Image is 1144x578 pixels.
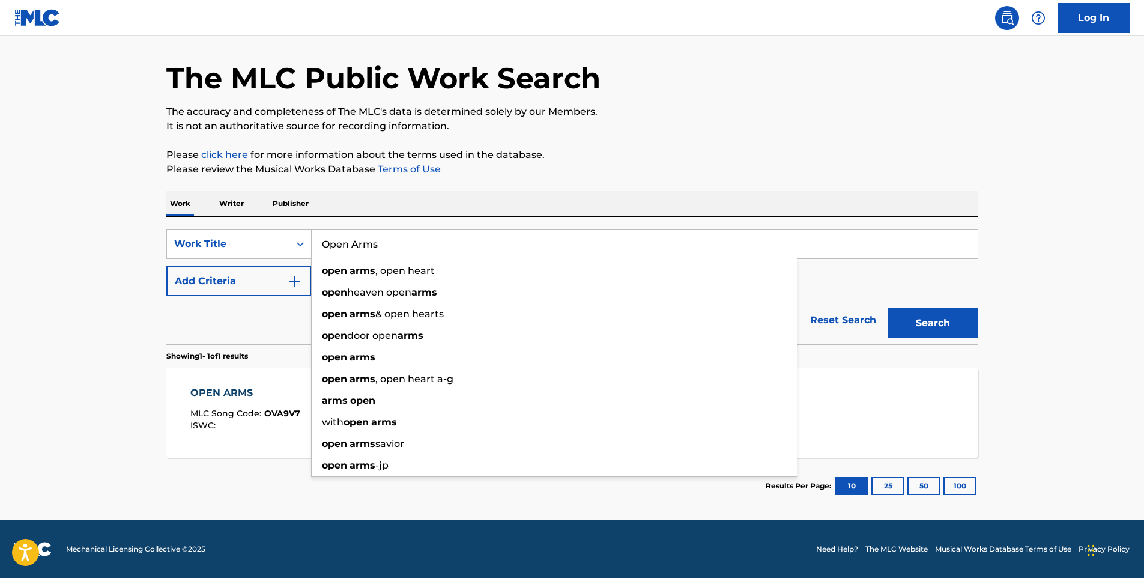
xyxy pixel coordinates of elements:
[166,191,194,216] p: Work
[166,105,978,119] p: The accuracy and completeness of The MLC's data is determined solely by our Members.
[14,9,61,26] img: MLC Logo
[288,274,302,288] img: 9d2ae6d4665cec9f34b9.svg
[1000,11,1014,25] img: search
[411,287,437,298] strong: arms
[816,544,858,555] a: Need Help?
[375,460,389,471] span: -jp
[269,191,312,216] p: Publisher
[907,477,940,495] button: 50
[1079,544,1130,555] a: Privacy Policy
[347,287,411,298] span: heaven open
[888,308,978,338] button: Search
[322,395,348,406] strong: arms
[398,330,423,341] strong: arms
[347,330,398,341] span: door open
[264,408,300,419] span: OVA9V7
[1084,520,1144,578] iframe: Chat Widget
[1058,3,1130,33] a: Log In
[322,460,347,471] strong: open
[1088,532,1095,568] div: Drag
[350,265,375,276] strong: arms
[1026,6,1050,30] div: Help
[166,119,978,133] p: It is not an authoritative source for recording information.
[350,308,375,320] strong: arms
[322,438,347,449] strong: open
[375,373,453,385] span: , open heart a-g
[322,373,347,385] strong: open
[766,481,834,491] p: Results Per Page:
[995,6,1019,30] a: Public Search
[375,163,441,175] a: Terms of Use
[322,416,344,428] span: with
[943,477,976,495] button: 100
[350,460,375,471] strong: arms
[166,60,601,96] h1: The MLC Public Work Search
[371,416,397,428] strong: arms
[1031,11,1046,25] img: help
[375,308,444,320] span: & open hearts
[804,307,882,333] a: Reset Search
[322,351,347,363] strong: open
[350,438,375,449] strong: arms
[322,265,347,276] strong: open
[835,477,868,495] button: 10
[166,368,978,458] a: OPEN ARMSMLC Song Code:OVA9V7ISWC:Writers (2)[PERSON_NAME], [PERSON_NAME]Recording Artists (2569)...
[190,420,219,431] span: ISWC :
[322,330,347,341] strong: open
[216,191,247,216] p: Writer
[344,416,369,428] strong: open
[166,266,312,296] button: Add Criteria
[166,229,978,344] form: Search Form
[322,287,347,298] strong: open
[375,265,435,276] span: , open heart
[174,237,282,251] div: Work Title
[14,542,52,556] img: logo
[201,149,248,160] a: click here
[935,544,1071,555] a: Musical Works Database Terms of Use
[166,162,978,177] p: Please review the Musical Works Database
[350,395,375,406] strong: open
[871,477,904,495] button: 25
[190,408,264,419] span: MLC Song Code :
[190,386,300,400] div: OPEN ARMS
[350,373,375,385] strong: arms
[66,544,205,555] span: Mechanical Licensing Collective © 2025
[166,351,248,362] p: Showing 1 - 1 of 1 results
[865,544,928,555] a: The MLC Website
[166,148,978,162] p: Please for more information about the terms used in the database.
[322,308,347,320] strong: open
[350,351,375,363] strong: arms
[375,438,404,449] span: savior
